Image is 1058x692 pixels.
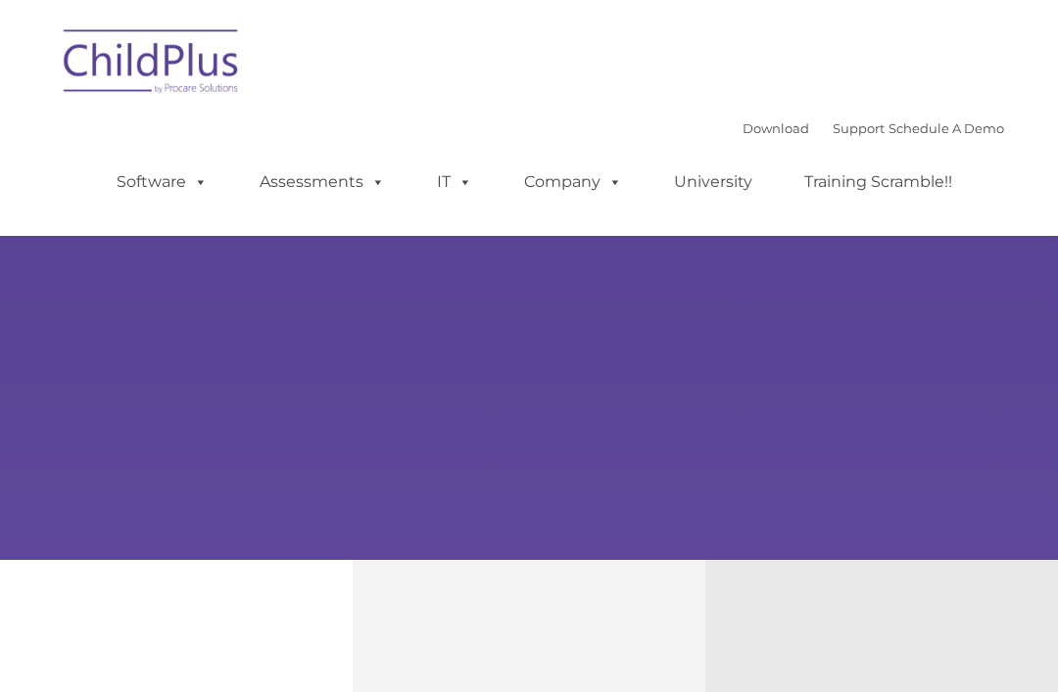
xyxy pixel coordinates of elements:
a: University [654,162,772,202]
a: Company [505,162,642,202]
a: Assessments [240,162,405,202]
a: IT [417,162,492,202]
a: Training Scramble!! [785,162,972,202]
a: Support [833,120,885,136]
a: Software [97,162,227,202]
font: | [743,120,1004,136]
img: ChildPlus by Procare Solutions [54,16,250,114]
a: Download [743,120,809,136]
a: Schedule A Demo [889,120,1004,136]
